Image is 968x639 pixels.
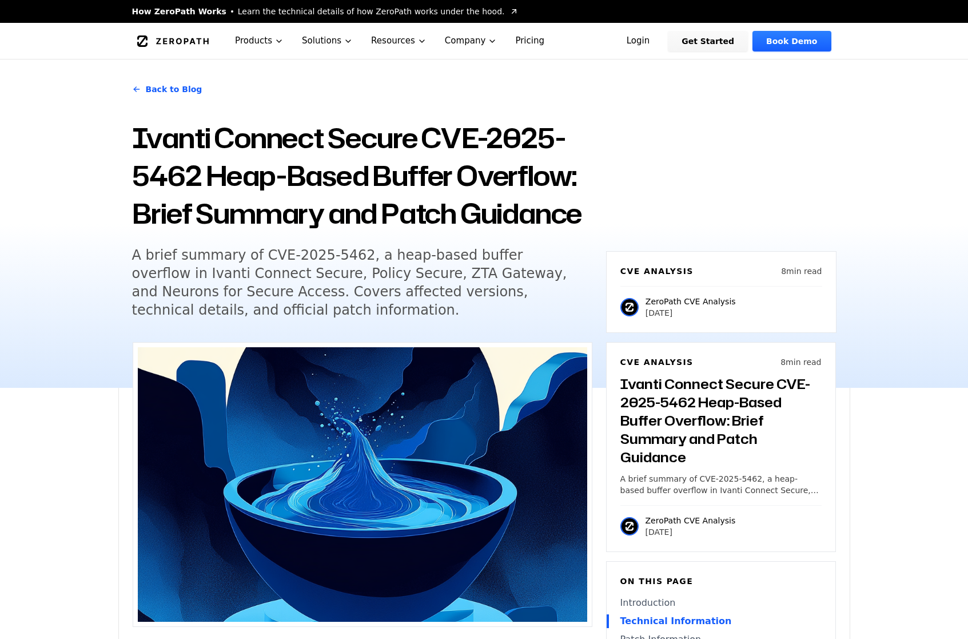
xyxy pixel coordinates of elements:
[620,473,822,496] p: A brief summary of CVE-2025-5462, a heap-based buffer overflow in Ivanti Connect Secure, Policy S...
[620,517,639,535] img: ZeroPath CVE Analysis
[118,23,850,59] nav: Global
[780,356,821,368] p: 8 min read
[646,307,736,319] p: [DATE]
[613,31,664,51] a: Login
[293,23,362,59] button: Solutions
[668,31,748,51] a: Get Started
[132,73,202,105] a: Back to Blog
[620,614,822,628] a: Technical Information
[132,6,519,17] a: How ZeroPath WorksLearn the technical details of how ZeroPath works under the hood.
[646,296,736,307] p: ZeroPath CVE Analysis
[620,298,639,316] img: ZeroPath CVE Analysis
[506,23,553,59] a: Pricing
[362,23,436,59] button: Resources
[132,246,571,319] h5: A brief summary of CVE-2025-5462, a heap-based buffer overflow in Ivanti Connect Secure, Policy S...
[646,526,736,538] p: [DATE]
[752,31,831,51] a: Book Demo
[226,23,293,59] button: Products
[620,576,822,587] h6: On this page
[132,119,592,232] h1: Ivanti Connect Secure CVE-2025-5462 Heap-Based Buffer Overflow: Brief Summary and Patch Guidance
[132,6,226,17] span: How ZeroPath Works
[620,356,694,368] h6: CVE Analysis
[138,347,587,622] img: Ivanti Connect Secure CVE-2025-5462 Heap-Based Buffer Overflow: Brief Summary and Patch Guidance
[620,596,822,610] a: Introduction
[436,23,507,59] button: Company
[620,375,822,466] h3: Ivanti Connect Secure CVE-2025-5462 Heap-Based Buffer Overflow: Brief Summary and Patch Guidance
[646,515,736,526] p: ZeroPath CVE Analysis
[781,265,822,277] p: 8 min read
[238,6,505,17] span: Learn the technical details of how ZeroPath works under the hood.
[620,265,694,277] h6: CVE Analysis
